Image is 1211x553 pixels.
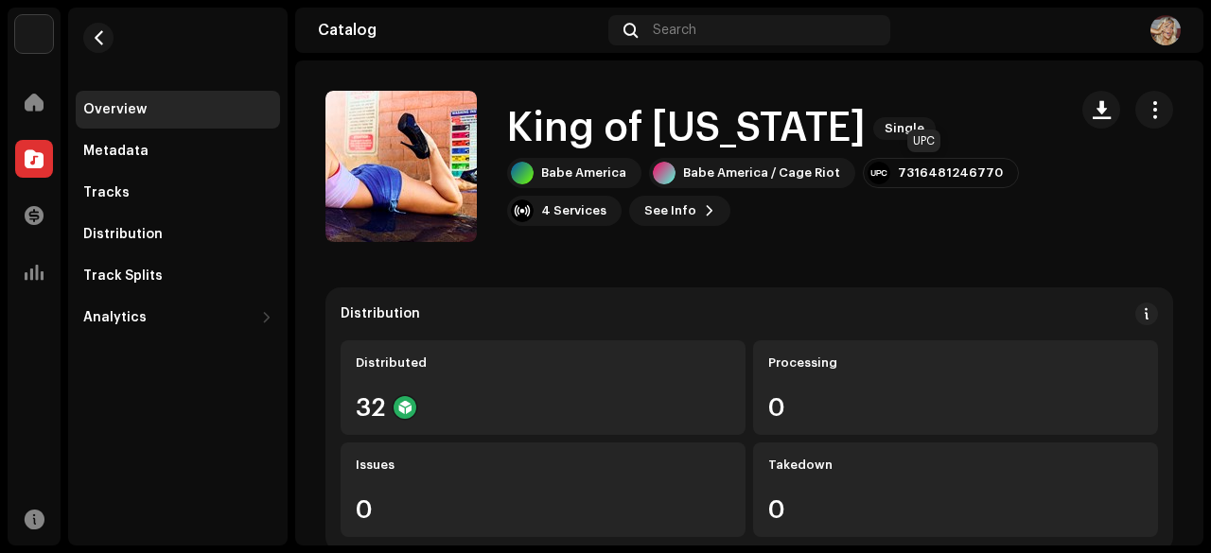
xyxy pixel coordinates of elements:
div: 7316481246770 [898,165,1003,181]
div: Tracks [83,185,130,200]
div: Processing [768,355,1143,371]
re-m-nav-item: Metadata [76,132,280,170]
div: 4 Services [541,203,606,218]
div: Distribution [341,306,420,321]
re-m-nav-item: Distribution [76,216,280,253]
span: Search [653,23,696,38]
span: See Info [644,192,696,230]
div: Takedown [768,458,1143,473]
div: Analytics [83,310,147,325]
div: Babe America / Cage Riot [683,165,840,181]
div: Issues [356,458,730,473]
div: Babe America [541,165,626,181]
div: Distributed [356,355,730,371]
h1: King of [US_STATE] [507,107,866,150]
div: Track Splits [83,268,163,284]
div: Overview [83,102,147,117]
span: Single [873,117,936,140]
button: See Info [629,196,730,226]
re-m-nav-item: Tracks [76,174,280,212]
div: Catalog [318,23,601,38]
re-m-nav-dropdown: Analytics [76,299,280,337]
div: Distribution [83,227,163,242]
div: Metadata [83,144,149,159]
re-m-nav-item: Track Splits [76,257,280,295]
re-m-nav-item: Overview [76,91,280,129]
img: 3bdc119d-ef2f-4d41-acde-c0e9095fc35a [15,15,53,53]
img: bdfc8545-75bc-466f-b9f8-d3f2f4f02721 [1150,15,1181,45]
